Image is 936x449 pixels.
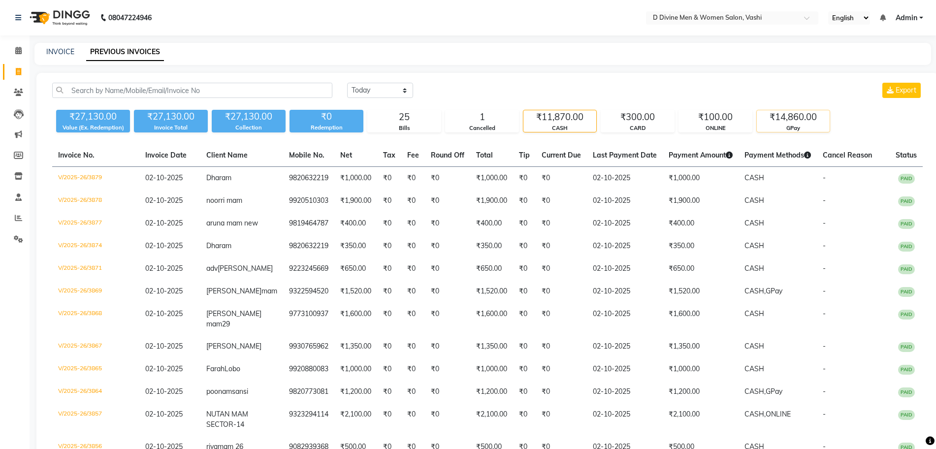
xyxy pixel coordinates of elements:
[377,381,401,403] td: ₹0
[334,381,377,403] td: ₹1,200.00
[334,257,377,280] td: ₹650.00
[334,190,377,212] td: ₹1,900.00
[290,110,363,124] div: ₹0
[52,381,139,403] td: V/2025-26/3864
[145,196,183,205] span: 02-10-2025
[823,264,826,273] span: -
[898,342,915,352] span: PAID
[744,173,764,182] span: CASH
[513,381,536,403] td: ₹0
[823,219,826,227] span: -
[446,110,518,124] div: 1
[145,287,183,295] span: 02-10-2025
[663,235,739,257] td: ₹350.00
[744,309,764,318] span: CASH
[898,387,915,397] span: PAID
[882,83,921,98] button: Export
[536,303,587,335] td: ₹0
[587,358,663,381] td: 02-10-2025
[206,342,261,351] span: [PERSON_NAME]
[52,190,139,212] td: V/2025-26/3878
[896,86,916,95] span: Export
[368,110,441,124] div: 25
[766,387,782,396] span: GPay
[425,190,470,212] td: ₹0
[145,151,187,160] span: Invoice Date
[536,403,587,436] td: ₹0
[587,212,663,235] td: 02-10-2025
[401,280,425,303] td: ₹0
[766,410,791,418] span: ONLINE
[744,364,764,373] span: CASH
[523,124,596,132] div: CASH
[744,151,811,160] span: Payment Methods
[587,235,663,257] td: 02-10-2025
[52,83,332,98] input: Search by Name/Mobile/Email/Invoice No
[134,124,208,132] div: Invoice Total
[536,358,587,381] td: ₹0
[283,358,334,381] td: 9920880083
[145,219,183,227] span: 02-10-2025
[536,235,587,257] td: ₹0
[52,280,139,303] td: V/2025-26/3869
[225,364,240,373] span: Lobo
[470,280,513,303] td: ₹1,520.00
[536,280,587,303] td: ₹0
[206,410,248,429] span: NUTAN MAM SECTOR-14
[470,303,513,335] td: ₹1,600.00
[377,257,401,280] td: ₹0
[145,342,183,351] span: 02-10-2025
[679,110,752,124] div: ₹100.00
[898,174,915,184] span: PAID
[536,257,587,280] td: ₹0
[283,303,334,335] td: 9773100937
[52,403,139,436] td: V/2025-26/3857
[206,387,232,396] span: poonam
[334,358,377,381] td: ₹1,000.00
[425,358,470,381] td: ₹0
[377,190,401,212] td: ₹0
[334,335,377,358] td: ₹1,350.00
[334,235,377,257] td: ₹350.00
[425,280,470,303] td: ₹0
[401,212,425,235] td: ₹0
[470,212,513,235] td: ₹400.00
[470,257,513,280] td: ₹650.00
[401,335,425,358] td: ₹0
[431,151,464,160] span: Round Off
[401,381,425,403] td: ₹0
[368,124,441,132] div: Bills
[757,110,830,124] div: ₹14,860.00
[470,190,513,212] td: ₹1,900.00
[513,280,536,303] td: ₹0
[407,151,419,160] span: Fee
[283,257,334,280] td: 9223245669
[587,190,663,212] td: 02-10-2025
[513,358,536,381] td: ₹0
[744,264,764,273] span: CASH
[52,167,139,190] td: V/2025-26/3879
[823,196,826,205] span: -
[401,403,425,436] td: ₹0
[536,212,587,235] td: ₹0
[401,303,425,335] td: ₹0
[52,212,139,235] td: V/2025-26/3877
[601,110,674,124] div: ₹300.00
[896,13,917,23] span: Admin
[679,124,752,132] div: ONLINE
[542,151,581,160] span: Current Due
[587,280,663,303] td: 02-10-2025
[145,309,183,318] span: 02-10-2025
[425,167,470,190] td: ₹0
[523,110,596,124] div: ₹11,870.00
[401,235,425,257] td: ₹0
[425,335,470,358] td: ₹0
[513,257,536,280] td: ₹0
[283,280,334,303] td: 9322594520
[334,303,377,335] td: ₹1,600.00
[898,287,915,297] span: PAID
[663,335,739,358] td: ₹1,350.00
[663,257,739,280] td: ₹650.00
[206,173,231,182] span: Dharam
[401,190,425,212] td: ₹0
